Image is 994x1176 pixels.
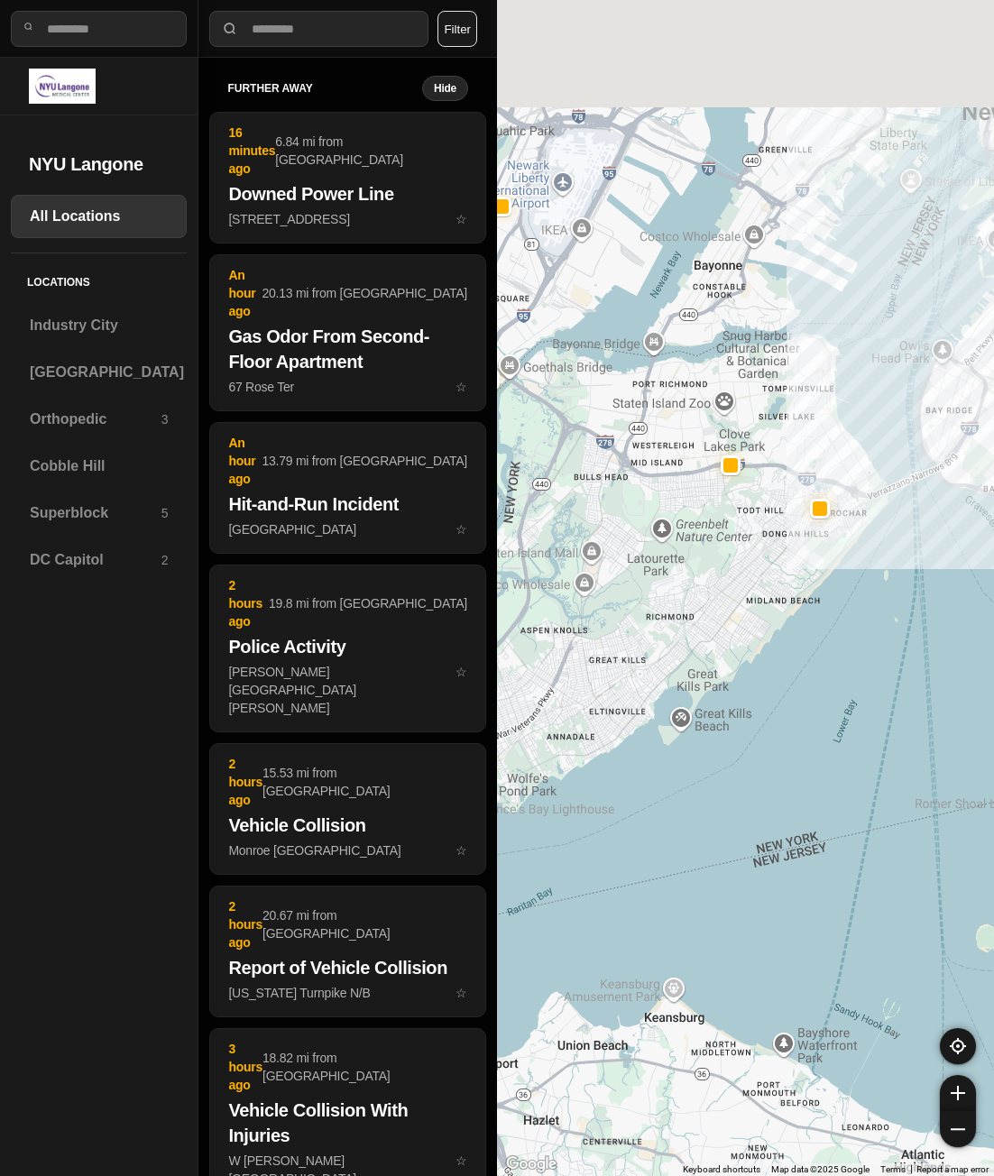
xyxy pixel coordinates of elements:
[228,181,467,207] h2: Downed Power Line
[209,521,486,537] a: An hour ago13.79 mi from [GEOGRAPHIC_DATA]Hit-and-Run Incident[GEOGRAPHIC_DATA]star
[209,664,486,679] a: 2 hours ago19.8 mi from [GEOGRAPHIC_DATA]Police Activity[PERSON_NAME][GEOGRAPHIC_DATA][PERSON_NAM...
[11,253,187,304] h5: Locations
[456,212,467,226] span: star
[228,266,262,320] p: An hour ago
[228,755,262,809] p: 2 hours ago
[161,504,169,522] p: 5
[209,112,486,243] button: 16 minutes ago6.84 mi from [GEOGRAPHIC_DATA]Downed Power Line[STREET_ADDRESS]star
[228,1098,467,1148] h2: Vehicle Collision With Injuries
[437,11,477,47] button: Filter
[228,813,467,838] h2: Vehicle Collision
[29,152,169,177] h2: NYU Langone
[269,594,467,612] p: 19.8 mi from [GEOGRAPHIC_DATA]
[228,984,467,1002] p: [US_STATE] Turnpike N/B
[940,1028,976,1064] button: recenter
[29,69,96,104] img: logo
[228,841,467,859] p: Monroe [GEOGRAPHIC_DATA]
[227,81,422,96] h5: further away
[30,362,184,383] h3: [GEOGRAPHIC_DATA]
[11,538,187,582] a: DC Capitol2
[11,445,187,488] a: Cobble Hill
[228,210,467,228] p: [STREET_ADDRESS]
[209,379,486,394] a: An hour ago20.13 mi from [GEOGRAPHIC_DATA]Gas Odor From Second-Floor Apartment67 Rose Terstar
[228,1040,262,1094] p: 3 hours ago
[209,565,486,732] button: 2 hours ago19.8 mi from [GEOGRAPHIC_DATA]Police Activity[PERSON_NAME][GEOGRAPHIC_DATA][PERSON_NAM...
[228,634,467,659] h2: Police Activity
[228,955,467,980] h2: Report of Vehicle Collision
[30,409,161,430] h3: Orthopedic
[262,1049,467,1085] p: 18.82 mi from [GEOGRAPHIC_DATA]
[209,1153,486,1168] a: 3 hours ago18.82 mi from [GEOGRAPHIC_DATA]Vehicle Collision With InjuriesW [PERSON_NAME][GEOGRAPH...
[30,549,161,571] h3: DC Capitol
[209,743,486,875] button: 2 hours ago15.53 mi from [GEOGRAPHIC_DATA]Vehicle CollisionMonroe [GEOGRAPHIC_DATA]star
[209,211,486,226] a: 16 minutes ago6.84 mi from [GEOGRAPHIC_DATA]Downed Power Line[STREET_ADDRESS]star
[228,324,467,374] h2: Gas Odor From Second-Floor Apartment
[30,455,168,477] h3: Cobble Hill
[502,1153,561,1176] a: Open this area in Google Maps (opens a new window)
[228,124,275,178] p: 16 minutes ago
[262,284,467,302] p: 20.13 mi from [GEOGRAPHIC_DATA]
[228,434,262,488] p: An hour ago
[11,398,187,441] a: Orthopedic3
[916,1164,989,1174] a: Report a map error
[951,1122,965,1136] img: zoom-out
[262,452,467,470] p: 13.79 mi from [GEOGRAPHIC_DATA]
[209,886,486,1017] button: 2 hours ago20.67 mi from [GEOGRAPHIC_DATA]Report of Vehicle Collision[US_STATE] Turnpike N/Bstar
[209,985,486,1000] a: 2 hours ago20.67 mi from [GEOGRAPHIC_DATA]Report of Vehicle Collision[US_STATE] Turnpike N/Bstar
[951,1086,965,1100] img: zoom-in
[940,1111,976,1147] button: zoom-out
[880,1164,906,1174] a: Terms (opens in new tab)
[262,764,467,800] p: 15.53 mi from [GEOGRAPHIC_DATA]
[228,520,467,538] p: [GEOGRAPHIC_DATA]
[23,21,34,32] img: search
[456,843,467,858] span: star
[161,410,169,428] p: 3
[221,20,239,38] img: search
[228,492,467,517] h2: Hit-and-Run Incident
[30,315,168,336] h3: Industry City
[11,492,187,535] a: Superblock5
[422,76,468,101] button: Hide
[228,576,269,630] p: 2 hours ago
[228,897,262,951] p: 2 hours ago
[456,665,467,679] span: star
[228,378,467,396] p: 67 Rose Ter
[683,1163,760,1176] button: Keyboard shortcuts
[456,380,467,394] span: star
[950,1038,966,1054] img: recenter
[275,133,467,169] p: 6.84 mi from [GEOGRAPHIC_DATA]
[502,1153,561,1176] img: Google
[456,1153,467,1168] span: star
[456,522,467,537] span: star
[30,502,161,524] h3: Superblock
[209,842,486,858] a: 2 hours ago15.53 mi from [GEOGRAPHIC_DATA]Vehicle CollisionMonroe [GEOGRAPHIC_DATA]star
[434,81,456,96] small: Hide
[456,986,467,1000] span: star
[209,254,486,411] button: An hour ago20.13 mi from [GEOGRAPHIC_DATA]Gas Odor From Second-Floor Apartment67 Rose Terstar
[11,304,187,347] a: Industry City
[228,663,467,717] p: [PERSON_NAME][GEOGRAPHIC_DATA][PERSON_NAME]
[262,906,467,942] p: 20.67 mi from [GEOGRAPHIC_DATA]
[940,1075,976,1111] button: zoom-in
[11,195,187,238] a: All Locations
[771,1164,870,1174] span: Map data ©2025 Google
[11,351,187,394] a: [GEOGRAPHIC_DATA]
[209,422,486,554] button: An hour ago13.79 mi from [GEOGRAPHIC_DATA]Hit-and-Run Incident[GEOGRAPHIC_DATA]star
[161,551,169,569] p: 2
[30,206,168,227] h3: All Locations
